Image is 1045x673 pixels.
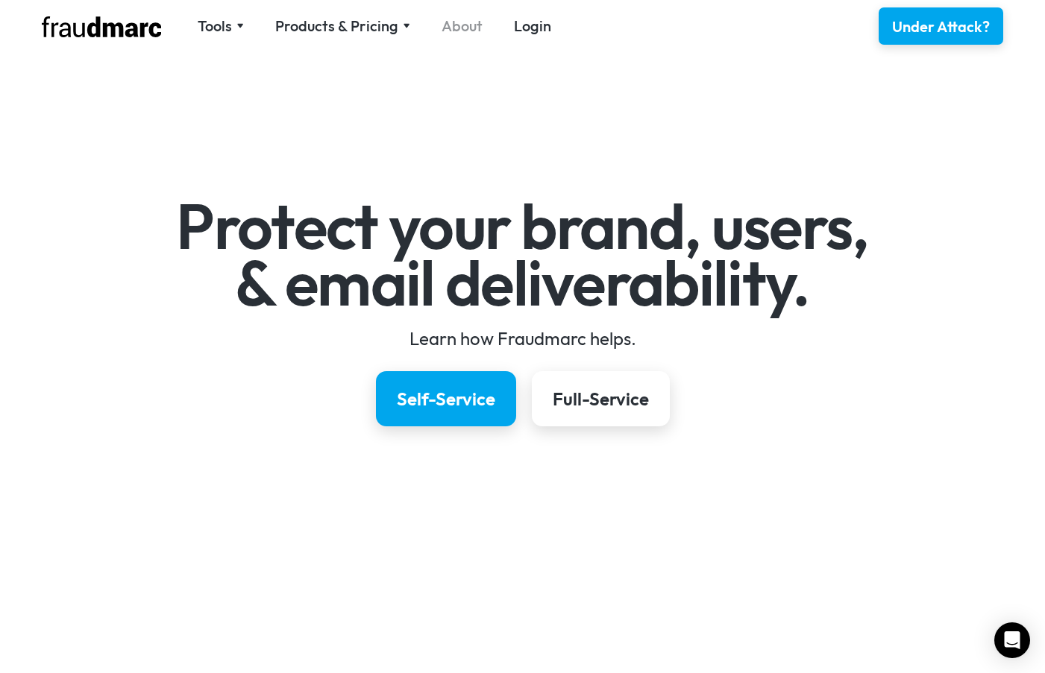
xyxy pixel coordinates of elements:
div: Products & Pricing [275,16,410,37]
a: Under Attack? [879,7,1003,45]
div: Tools [198,16,244,37]
a: Self-Service [376,371,516,426]
a: Full-Service [532,371,670,426]
div: Under Attack? [892,16,990,37]
div: Self-Service [397,387,495,411]
a: Login [514,16,551,37]
div: Full-Service [553,387,649,411]
div: Tools [198,16,232,37]
div: Products & Pricing [275,16,398,37]
a: About [442,16,483,37]
div: Open Intercom Messenger [994,622,1030,658]
div: Learn how Fraudmarc helps. [90,326,955,350]
h1: Protect your brand, users, & email deliverability. [90,198,955,311]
